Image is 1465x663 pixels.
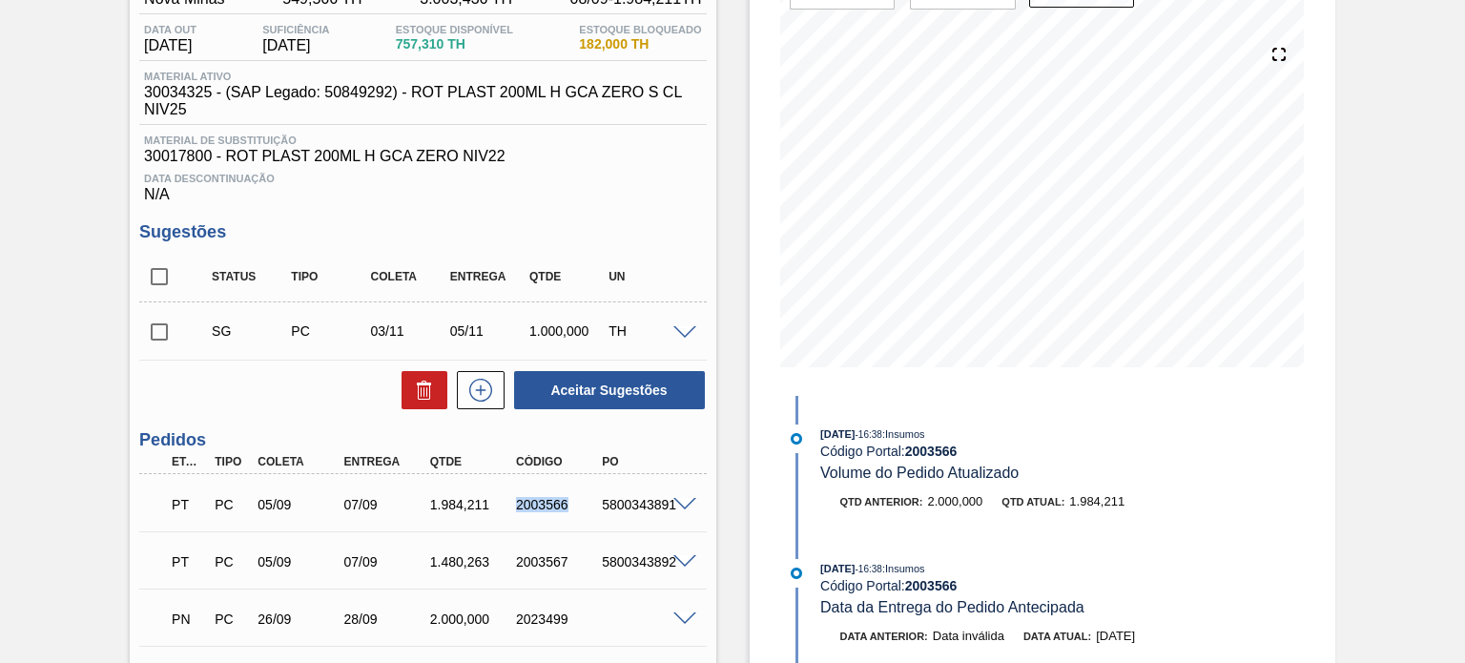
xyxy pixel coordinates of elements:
[253,497,347,512] div: 05/09/2025
[144,148,701,165] span: 30017800 - ROT PLAST 200ML H GCA ZERO NIV22
[1001,496,1064,508] span: Qtd atual:
[525,270,611,283] div: Qtde
[820,563,855,574] span: [DATE]
[207,270,294,283] div: Status
[392,371,447,409] div: Excluir Sugestões
[579,37,701,52] span: 182,000 TH
[791,568,802,579] img: atual
[340,611,434,627] div: 28/09/2025
[905,578,958,593] strong: 2003566
[840,496,923,508] span: Qtd anterior:
[396,37,513,52] span: 757,310 TH
[210,611,253,627] div: Pedido de Compra
[597,497,691,512] div: 5800343891
[927,494,982,508] span: 2.000,000
[525,323,611,339] div: 1.000,000
[511,554,606,570] div: 2003567
[253,554,347,570] div: 05/09/2025
[882,563,925,574] span: : Insumos
[1069,494,1125,508] span: 1.984,211
[597,554,691,570] div: 5800343892
[856,429,882,440] span: - 16:38
[139,430,706,450] h3: Pedidos
[144,173,701,184] span: Data Descontinuação
[144,24,196,35] span: Data out
[262,37,329,54] span: [DATE]
[1096,629,1135,643] span: [DATE]
[210,554,253,570] div: Pedido de Compra
[425,497,520,512] div: 1.984,211
[1023,631,1091,642] span: Data atual:
[172,611,205,627] p: PN
[144,37,196,54] span: [DATE]
[579,24,701,35] span: Estoque Bloqueado
[604,270,691,283] div: UN
[340,554,434,570] div: 07/09/2025
[340,455,434,468] div: Entrega
[262,24,329,35] span: Suficiência
[856,564,882,574] span: - 16:38
[366,270,453,283] div: Coleta
[172,497,205,512] p: PT
[172,554,205,570] p: PT
[791,433,802,445] img: atual
[396,24,513,35] span: Estoque Disponível
[340,497,434,512] div: 07/09/2025
[445,323,532,339] div: 05/11/2025
[597,455,691,468] div: PO
[604,323,691,339] div: TH
[253,611,347,627] div: 26/09/2025
[882,428,925,440] span: : Insumos
[144,71,711,82] span: Material ativo
[505,369,707,411] div: Aceitar Sugestões
[820,428,855,440] span: [DATE]
[445,270,532,283] div: Entrega
[425,554,520,570] div: 1.480,263
[139,165,706,203] div: N/A
[286,323,373,339] div: Pedido de Compra
[139,222,706,242] h3: Sugestões
[286,270,373,283] div: Tipo
[511,611,606,627] div: 2023499
[820,444,1273,459] div: Código Portal:
[840,631,928,642] span: Data anterior:
[514,371,705,409] button: Aceitar Sugestões
[167,484,210,526] div: Pedido em Trânsito
[167,455,210,468] div: Etapa
[210,455,253,468] div: Tipo
[447,371,505,409] div: Nova sugestão
[144,84,711,118] span: 30034325 - (SAP Legado: 50849292) - ROT PLAST 200ML H GCA ZERO S CL NIV25
[820,578,1273,593] div: Código Portal:
[511,497,606,512] div: 2003566
[905,444,958,459] strong: 2003566
[144,135,701,146] span: Material de Substituição
[167,598,210,640] div: Pedido em Negociação
[820,465,1019,481] span: Volume do Pedido Atualizado
[425,611,520,627] div: 2.000,000
[210,497,253,512] div: Pedido de Compra
[167,541,210,583] div: Pedido em Trânsito
[425,455,520,468] div: Qtde
[366,323,453,339] div: 03/11/2025
[511,455,606,468] div: Código
[933,629,1004,643] span: Data inválida
[207,323,294,339] div: Sugestão Criada
[820,599,1084,615] span: Data da Entrega do Pedido Antecipada
[253,455,347,468] div: Coleta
